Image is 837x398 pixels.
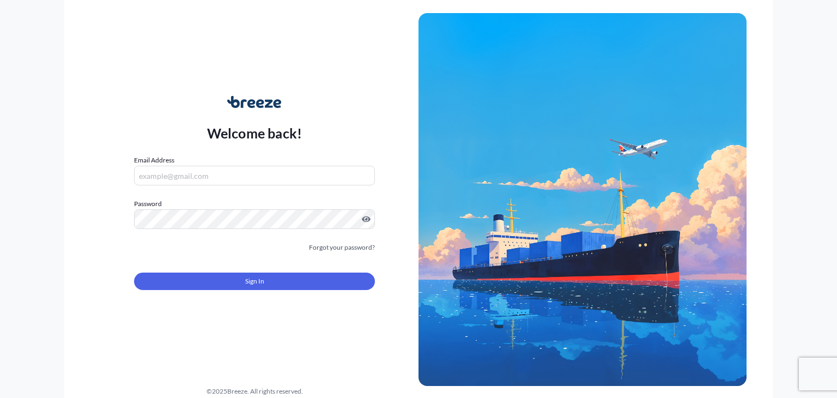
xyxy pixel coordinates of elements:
button: Sign In [134,273,375,290]
label: Email Address [134,155,174,166]
img: Ship illustration [418,13,747,386]
label: Password [134,198,375,209]
a: Forgot your password? [309,242,375,253]
span: Sign In [245,276,264,287]
div: © 2025 Breeze. All rights reserved. [90,386,418,397]
button: Show password [362,215,371,224]
input: example@gmail.com [134,166,375,185]
p: Welcome back! [207,124,302,142]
